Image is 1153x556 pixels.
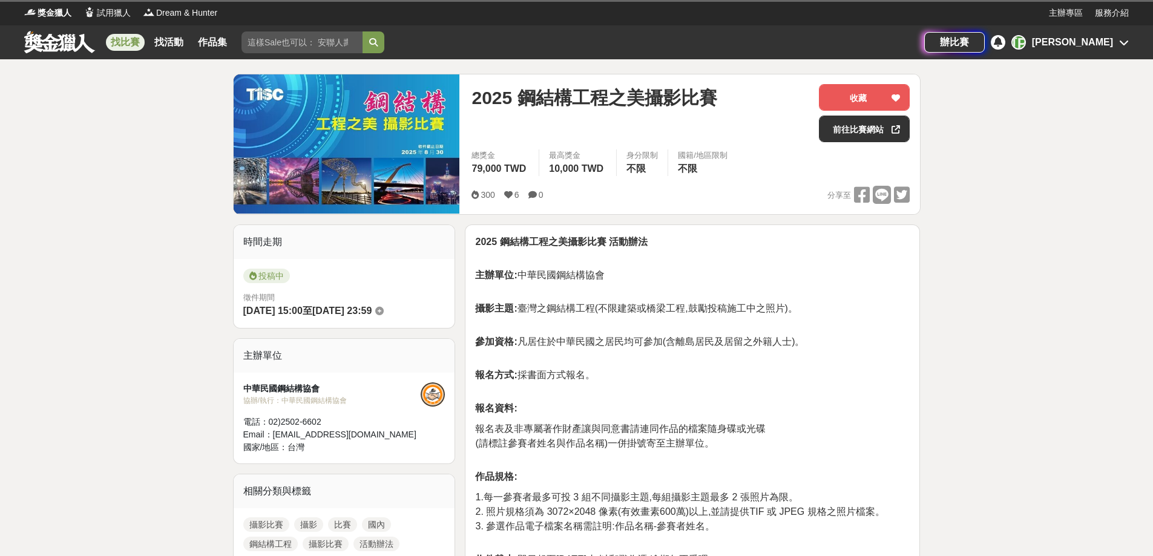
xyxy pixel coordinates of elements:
img: Logo [84,6,96,18]
span: 投稿中 [243,269,290,283]
span: 3. 參選作品電子檔案名稱需註明:作品名稱-參賽者姓名。 [475,521,715,531]
span: 徵件期間 [243,293,275,302]
div: 相關分類與標籤 [234,474,455,508]
div: 電話： 02)2502-6602 [243,416,421,428]
a: 服務介紹 [1095,7,1129,19]
a: 比賽 [328,517,357,532]
button: 收藏 [819,84,910,111]
div: 時間走期 [234,225,455,259]
span: 79,000 TWD [471,163,526,174]
span: 2025 鋼結構工程之美攝影比賽 [471,84,717,111]
div: 中華民國鋼結構協會 [243,382,421,395]
span: 臺灣之鋼結構工程(不限建築或橋梁工程,鼓勵投稿施工中之照片)。 [475,303,797,313]
span: 台灣 [287,442,304,452]
span: 凡居住於中華民國之居民均可參加(含離島居民及居留之外籍人士)。 [475,336,804,347]
input: 這樣Sale也可以： 安聯人壽創意銷售法募集 [241,31,363,53]
div: Email： [EMAIL_ADDRESS][DOMAIN_NAME] [243,428,421,441]
span: 2. 照片規格須為 3072×2048 像素(有效畫素600萬)以上,並請提供TIF 或 JPEG 規格之照片檔案。 [475,506,884,517]
div: 主辦單位 [234,339,455,373]
a: LogoDream & Hunter [143,7,217,19]
span: 300 [481,190,494,200]
img: Logo [143,6,155,18]
strong: 2025 鋼結構工程之美攝影比賽 活動辦法 [475,237,647,247]
span: 總獎金 [471,149,529,162]
strong: 報名資料: [475,403,517,413]
span: 1.每一參賽者最多可投 3 組不同攝影主題,每組攝影主題最多 2 張照片為限。 [475,492,798,502]
span: 不限 [626,163,646,174]
a: 攝影 [294,517,323,532]
a: 國內 [362,517,391,532]
span: 報名表及非專屬著作財產讓與同意書請連同作品的檔案隨身碟或光碟 [475,424,766,434]
span: 0 [539,190,544,200]
a: 找活動 [149,34,188,51]
span: 不限 [678,163,697,174]
span: [DATE] 23:59 [312,306,372,316]
strong: 參加資格: [475,336,517,347]
a: 主辦專區 [1049,7,1083,19]
div: [PERSON_NAME] [1032,35,1113,50]
span: 至 [303,306,312,316]
a: 找比賽 [106,34,145,51]
img: Logo [24,6,36,18]
a: 活動辦法 [353,537,399,551]
span: 6 [514,190,519,200]
span: 試用獵人 [97,7,131,19]
div: 協辦/執行： 中華民國鋼結構協會 [243,395,421,406]
div: 身分限制 [626,149,658,162]
a: 攝影比賽 [303,537,349,551]
span: 分享至 [827,186,851,204]
span: 國家/地區： [243,442,288,452]
a: 前往比賽網站 [819,116,910,142]
strong: 報名方式: [475,370,517,380]
span: 中華民國鋼結構協會 [475,270,604,280]
a: 鋼結構工程 [243,537,298,551]
strong: 作品規格: [475,471,517,482]
strong: 攝影主題: [475,303,517,313]
span: 採書面方式報名。 [475,370,594,380]
span: 10,000 TWD [549,163,603,174]
span: (請標註參賽者姓名與作品名稱)一併掛號寄至主辦單位。 [475,438,714,448]
a: 作品集 [193,34,232,51]
span: 最高獎金 [549,149,606,162]
strong: 主辦單位: [475,270,517,280]
div: [PERSON_NAME] [1011,35,1026,50]
img: Cover Image [234,74,460,214]
a: 辦比賽 [924,32,985,53]
span: [DATE] 15:00 [243,306,303,316]
span: Dream & Hunter [156,7,217,19]
div: 國籍/地區限制 [678,149,728,162]
a: Logo獎金獵人 [24,7,71,19]
a: Logo試用獵人 [84,7,131,19]
span: 獎金獵人 [38,7,71,19]
a: 攝影比賽 [243,517,289,532]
